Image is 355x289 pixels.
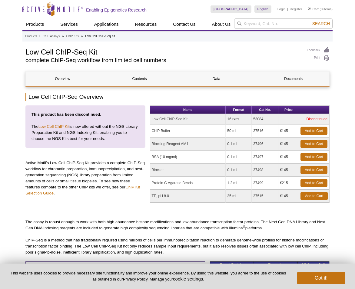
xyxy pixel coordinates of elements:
td: €145 [278,138,299,151]
a: Login [277,7,286,11]
td: BSA (10 mg/ml) [150,151,226,164]
td: 35 ml [226,190,252,203]
a: Add to Cart [300,192,328,200]
button: Search [310,21,332,26]
td: Protein G Agarose Beads [150,177,226,190]
p: This website uses cookies to provide necessary site functionality and improve your online experie... [10,271,287,282]
td: 0.1 ml [226,164,252,177]
th: Format [226,106,252,114]
th: Name [150,106,226,114]
li: | [287,5,288,13]
td: 0.1 ml [226,151,252,164]
td: 53084 [252,114,278,125]
li: » [81,35,83,38]
li: » [62,35,64,38]
td: 37498 [252,164,278,177]
td: 1.2 ml [226,177,252,190]
img: Your Cart [308,7,311,10]
td: €145 [278,164,299,177]
th: Price [278,106,299,114]
a: Overview [26,71,99,86]
a: Cart [308,7,319,11]
a: Contact Us [169,18,199,30]
sup: ® [243,225,245,228]
p: Active Motif's Low Cell ChIP-Seq Kit provides a complete ChIP-Seq workflow for chromatin preparat... [25,160,145,196]
td: 50 ml [226,125,252,138]
p: ChIP-Seq is a method that has traditionally required using millions of cells per immunoprecipitat... [25,237,330,255]
td: Blocking Reagent AM1 [150,138,226,151]
button: Got it! [297,272,345,284]
td: €145 [278,190,299,203]
li: » [38,35,40,38]
a: About Us [208,18,234,30]
a: Contents [103,71,176,86]
td: 0.1 ml [226,138,252,151]
a: Add to Cart [300,153,327,161]
td: TE, pH 8.0 [150,190,226,203]
a: Add to Cart [300,127,327,135]
a: Add to Cart [300,140,327,148]
a: Add to Cart [300,179,327,187]
a: Products [25,34,37,39]
a: [GEOGRAPHIC_DATA] [211,5,251,13]
h2: Low Cell ChIP-Seq Overview [25,93,330,101]
span: Search [312,21,330,26]
h2: complete ChIP-Seq workflow from limited cell numbers [25,58,301,63]
td: €145 [278,125,299,138]
input: Keyword, Cat. No. [234,18,333,29]
a: Add to Cart [300,166,327,174]
a: Register [290,7,302,11]
a: Products [22,18,48,30]
a: ChIP Kits [66,34,79,39]
td: €145 [278,151,299,164]
strong: This product has been discontinued. [32,112,101,117]
td: 37497 [252,151,278,164]
p: The is now offered without the NGS Library Preparation Kit and NGS Indexing Kit, enabling you to ... [25,105,145,148]
td: ChIP Buffer [150,125,226,138]
a: Privacy Policy [123,277,148,281]
td: 16 rxns [226,114,252,125]
td: 37515 [252,190,278,203]
a: Resources [131,18,161,30]
li: Low Cell ChIP-Seq Kit [85,35,115,38]
td: Blocker [150,164,226,177]
td: 37516 [252,125,278,138]
a: Print [307,55,330,62]
td: Discontinued [278,114,329,125]
td: Low Cell ChIP-Seq Kit [150,114,226,125]
a: Documents [257,71,330,86]
th: Cat No. [252,106,278,114]
h1: Low Cell ChIP-Seq Kit [25,47,301,56]
a: ChIP Assays [43,34,60,39]
a: Feedback [307,47,330,54]
button: cookie settings [173,276,203,281]
td: €215 [278,177,299,190]
a: Data [180,71,253,86]
a: Applications [91,18,122,30]
a: English [254,5,271,13]
a: Low Cell ChIP Kit [38,124,69,129]
td: 37496 [252,138,278,151]
h2: Enabling Epigenetics Research [86,7,147,13]
a: Services [57,18,81,30]
p: The assay is robust enough to work with both high abundance histone modifications and low abundan... [25,219,330,231]
td: 37499 [252,177,278,190]
li: (0 items) [308,5,333,13]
